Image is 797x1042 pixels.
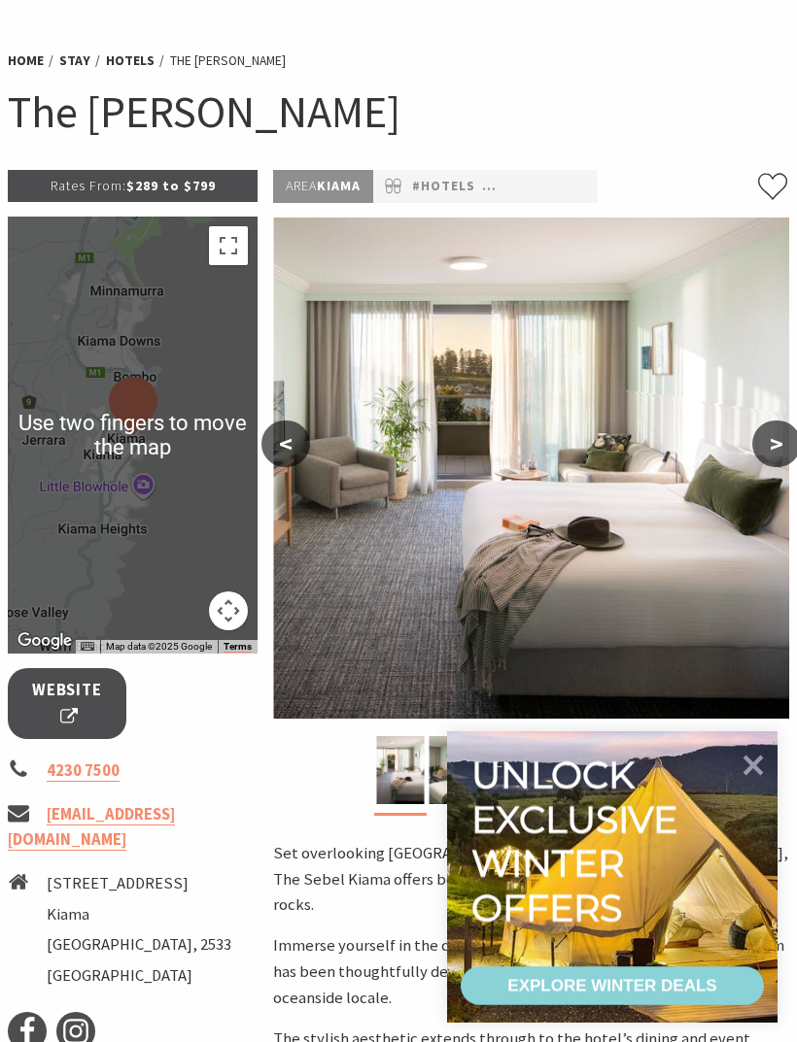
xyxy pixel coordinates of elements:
span: Website [32,678,102,729]
div: EXPLORE WINTER DEALS [507,966,716,1005]
li: The [PERSON_NAME] [170,50,286,71]
img: Superior Balcony Room [429,736,476,804]
a: Website [8,668,126,739]
a: Click to see this area on Google Maps [13,628,77,654]
span: Area [286,177,317,194]
p: Set overlooking [GEOGRAPHIC_DATA] and out to the [GEOGRAPHIC_DATA], The Sebel Kiama offers boutiq... [273,841,789,919]
span: Rates From: [51,177,126,194]
img: Google [13,628,77,654]
a: Home [8,51,44,70]
button: Keyboard shortcuts [81,640,94,654]
button: Toggle fullscreen view [209,226,248,265]
li: Kiama [47,902,231,928]
a: [EMAIL_ADDRESS][DOMAIN_NAME] [8,804,175,852]
li: [STREET_ADDRESS] [47,871,231,897]
p: Immerse yourself in the contemporary accommodation, where each room has been thoughtfully designe... [273,933,789,1011]
li: [GEOGRAPHIC_DATA], 2533 [47,932,231,958]
img: Deluxe Balcony Room [273,218,789,719]
div: Unlock exclusive winter offers [471,753,686,929]
a: Terms [224,641,252,653]
button: < [261,420,310,467]
h1: The [PERSON_NAME] [8,83,789,141]
a: 4230 7500 [47,760,120,782]
button: Map camera controls [209,591,248,630]
p: Kiama [273,170,373,202]
a: Stay [59,51,90,70]
p: $289 to $799 [8,170,258,201]
img: Deluxe Balcony Room [376,736,424,804]
a: #Hotels, Motels & Resorts [482,175,694,197]
a: #Hotels [412,175,475,197]
li: [GEOGRAPHIC_DATA] [47,963,231,990]
span: Map data ©2025 Google [106,641,212,652]
a: EXPLORE WINTER DEALS [461,966,764,1005]
a: Hotels [106,51,155,70]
